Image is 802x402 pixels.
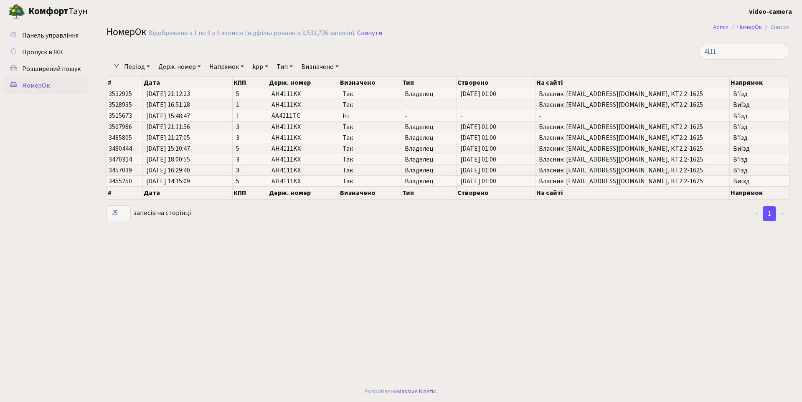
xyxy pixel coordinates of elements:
[146,91,229,97] span: [DATE] 21:12:23
[343,178,398,185] span: Так
[4,61,88,77] a: Розширений пошук
[343,113,398,119] span: Ні
[733,134,786,141] span: В'їзд
[339,77,402,88] th: Визначено
[109,122,132,131] span: 3507986
[762,23,789,32] li: Список
[272,89,301,99] span: AH4111KX
[365,387,437,396] div: Розроблено .
[460,124,532,130] span: [DATE] 01:00
[236,124,264,130] span: 3
[405,113,453,119] span: -
[272,133,301,142] span: AH4111KX
[272,100,301,109] span: AH4111KX
[272,111,300,121] span: AA4111TC
[405,156,453,163] span: Владелец
[536,187,730,199] th: На сайті
[109,89,132,99] span: 3532925
[733,113,786,119] span: В'їзд
[733,101,786,108] span: Виїзд
[460,145,532,152] span: [DATE] 01:00
[272,122,301,131] span: AH4111KX
[233,77,268,88] th: КПП
[236,113,264,119] span: 1
[539,101,726,108] span: Власник: [EMAIL_ADDRESS][DOMAIN_NAME], КТ2 2-1625
[733,91,786,97] span: В'їзд
[536,77,730,88] th: На сайті
[109,111,132,121] span: 3515673
[107,77,143,88] th: #
[28,5,88,19] span: Таун
[460,113,532,119] span: -
[343,134,398,141] span: Так
[268,77,339,88] th: Держ. номер
[22,31,79,40] span: Панель управління
[763,206,776,221] a: 1
[343,156,398,163] span: Так
[733,145,786,152] span: Виїзд
[268,187,339,199] th: Держ. номер
[143,187,233,199] th: Дата
[460,134,532,141] span: [DATE] 01:00
[339,187,402,199] th: Визначено
[539,156,726,163] span: Власник: [EMAIL_ADDRESS][DOMAIN_NAME], КТ2 2-1625
[539,178,726,185] span: Власник: [EMAIL_ADDRESS][DOMAIN_NAME], КТ2 2-1625
[733,124,786,130] span: В'їзд
[143,77,233,88] th: Дата
[109,144,132,153] span: 3480444
[343,124,398,130] span: Так
[733,156,786,163] span: В'їзд
[236,178,264,185] span: 5
[405,134,453,141] span: Владелец
[539,113,726,119] span: -
[272,155,301,164] span: AH4111KX
[460,156,532,163] span: [DATE] 01:00
[236,91,264,97] span: 5
[357,29,382,37] a: Скинути
[699,44,789,60] input: Пошук...
[539,145,726,152] span: Власник: [EMAIL_ADDRESS][DOMAIN_NAME], КТ2 2-1625
[460,91,532,97] span: [DATE] 01:00
[109,155,132,164] span: 3470314
[107,25,146,39] span: НомерОк
[109,177,132,186] span: 3455250
[236,101,264,108] span: 1
[8,3,25,20] img: logo.png
[749,7,792,16] b: video-camera
[343,145,398,152] span: Так
[713,23,728,31] a: Admin
[405,101,453,108] span: -
[146,101,229,108] span: [DATE] 16:51:28
[405,145,453,152] span: Владелец
[730,187,789,199] th: Напрямок
[730,77,789,88] th: Напрямок
[104,5,125,18] button: Переключити навігацію
[236,145,264,152] span: 5
[4,27,88,44] a: Панель управління
[249,60,272,74] a: kpp
[146,178,229,185] span: [DATE] 14:15:09
[109,133,132,142] span: 3485805
[405,91,453,97] span: Владелец
[109,100,132,109] span: 3528935
[121,60,153,74] a: Період
[107,205,131,221] select: записів на сторінці
[146,156,229,163] span: [DATE] 18:00:55
[273,60,296,74] a: Тип
[539,91,726,97] span: Власник: [EMAIL_ADDRESS][DOMAIN_NAME], КТ2 2-1625
[272,177,301,186] span: AH4111KX
[343,167,398,174] span: Так
[272,166,301,175] span: AH4111KX
[749,7,792,17] a: video-camera
[109,166,132,175] span: 3457039
[146,113,229,119] span: [DATE] 15:48:47
[405,124,453,130] span: Владелец
[146,145,229,152] span: [DATE] 15:10:47
[148,29,355,37] div: Відображено з 1 по 9 з 9 записів (відфільтровано з 3,533,736 записів).
[539,134,726,141] span: Власник: [EMAIL_ADDRESS][DOMAIN_NAME], КТ2 2-1625
[733,178,786,185] span: Виїзд
[405,178,453,185] span: Владелец
[233,187,268,199] th: КПП
[22,64,81,73] span: Розширений пошук
[700,18,802,36] nav: breadcrumb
